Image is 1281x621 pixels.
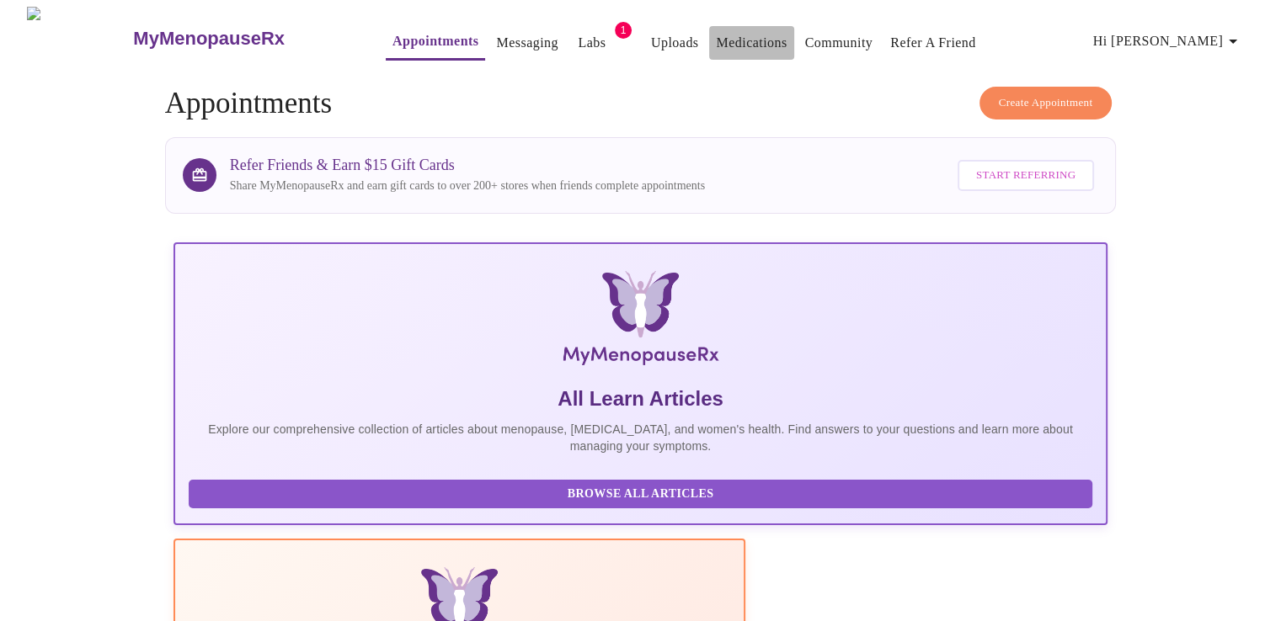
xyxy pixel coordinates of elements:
span: 1 [615,22,632,39]
button: Community [798,26,880,60]
h3: Refer Friends & Earn $15 Gift Cards [230,157,705,174]
p: Share MyMenopauseRx and earn gift cards to over 200+ stores when friends complete appointments [230,178,705,194]
button: Uploads [644,26,706,60]
button: Create Appointment [979,87,1113,119]
a: Labs [578,31,606,55]
h3: MyMenopauseRx [133,28,285,50]
img: MyMenopauseRx Logo [328,271,952,372]
button: Appointments [386,24,485,61]
button: Labs [565,26,619,60]
span: Create Appointment [999,93,1093,113]
a: Medications [716,31,787,55]
img: MyMenopauseRx Logo [27,7,131,70]
a: MyMenopauseRx [131,9,352,68]
span: Hi [PERSON_NAME] [1093,29,1243,53]
button: Refer a Friend [883,26,983,60]
a: Browse All Articles [189,486,1097,500]
a: Start Referring [953,151,1098,199]
button: Browse All Articles [189,480,1093,509]
button: Hi [PERSON_NAME] [1086,24,1250,58]
span: Start Referring [976,166,1076,185]
a: Refer a Friend [890,31,976,55]
h5: All Learn Articles [189,385,1093,412]
a: Messaging [496,31,558,55]
button: Medications [709,26,793,60]
a: Uploads [651,31,699,55]
span: Browse All Articles [205,484,1076,505]
p: Explore our comprehensive collection of articles about menopause, [MEDICAL_DATA], and women's hea... [189,421,1093,454]
a: Appointments [392,29,478,53]
button: Start Referring [958,160,1094,191]
a: Community [805,31,873,55]
h4: Appointments [165,87,1117,120]
button: Messaging [489,26,564,60]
